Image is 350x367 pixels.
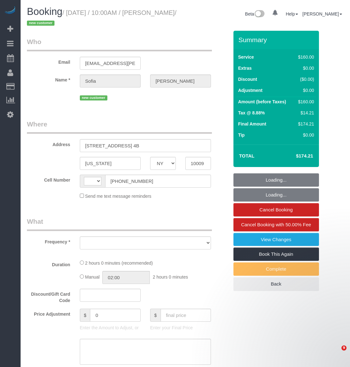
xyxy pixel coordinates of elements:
label: Final Amount [238,121,266,127]
label: Discount/Gift Card Code [22,289,75,304]
label: Name * [22,74,75,83]
a: Cancel Booking [233,203,319,216]
img: New interface [254,10,264,18]
legend: Who [27,37,212,51]
div: $0.00 [296,87,314,93]
a: Help [286,11,298,16]
h3: Summary [239,36,316,43]
div: $174.21 [296,121,314,127]
span: Cancel Booking with 50.00% Fee [241,222,311,227]
label: Service [238,54,254,60]
div: $0.00 [296,132,314,138]
a: View Changes [233,233,319,246]
iframe: Intercom live chat [328,345,344,361]
span: $ [150,309,161,322]
label: Amount (before Taxes) [238,99,286,105]
span: $ [80,309,90,322]
span: new customer [27,21,54,26]
div: ($0.00) [296,76,314,82]
legend: What [27,217,212,231]
label: Duration [22,259,75,268]
legend: Where [27,119,212,134]
input: First Name [80,74,141,87]
div: $14.21 [296,110,314,116]
label: Email [22,57,75,65]
label: Cell Number [22,175,75,183]
span: Booking [27,6,62,17]
a: Back [233,277,319,291]
input: Last Name [150,74,211,87]
label: Tip [238,132,245,138]
span: new customer [80,95,107,100]
input: Cell Number [105,175,211,188]
span: 9 [341,345,347,351]
label: Address [22,139,75,148]
small: / [DATE] / 10:00AM / [PERSON_NAME] [27,9,176,27]
input: final price [161,309,211,322]
input: City [80,157,141,170]
span: 2 hours 0 minutes (recommended) [85,261,153,266]
label: Discount [238,76,257,82]
a: [PERSON_NAME] [302,11,342,16]
span: Manual [85,274,100,280]
label: Frequency * [22,236,75,245]
span: 2 hours 0 minutes [153,274,188,280]
div: $160.00 [296,54,314,60]
div: $0.00 [296,65,314,71]
input: Email [80,57,141,70]
label: Price Adjustment [22,309,75,317]
img: Automaid Logo [4,6,16,15]
a: Beta [245,11,265,16]
div: $160.00 [296,99,314,105]
a: Book This Again [233,248,319,261]
h4: $174.21 [277,153,313,159]
span: Send me text message reminders [85,194,151,199]
label: Adjustment [238,87,263,93]
label: Tax @ 8.88% [238,110,265,116]
a: Cancel Booking with 50.00% Fee [233,218,319,231]
strong: Total [239,153,255,158]
p: Enter your Final Price [150,325,211,331]
label: Extras [238,65,252,71]
input: Zip Code [185,157,211,170]
p: Enter the Amount to Adjust, or [80,325,141,331]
